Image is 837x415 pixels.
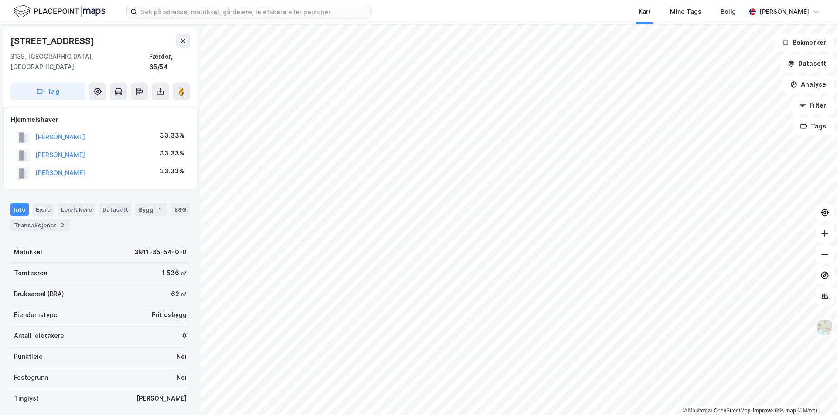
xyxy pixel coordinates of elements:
div: 33.33% [160,148,184,159]
a: Improve this map [753,408,796,414]
div: 3911-65-54-0-0 [134,247,187,257]
div: 3 [58,221,67,229]
div: Punktleie [14,351,43,362]
div: Datasett [99,203,132,216]
a: OpenStreetMap [708,408,751,414]
div: Antall leietakere [14,331,64,341]
img: Z [817,319,833,336]
div: [PERSON_NAME] [759,7,809,17]
div: Hjemmelshaver [11,115,190,125]
div: Bruksareal (BRA) [14,289,64,299]
button: Analyse [783,76,834,93]
button: Tag [10,83,85,100]
div: Eiendomstype [14,310,58,320]
div: Matrikkel [14,247,42,257]
div: Tomteareal [14,268,49,278]
div: 3135, [GEOGRAPHIC_DATA], [GEOGRAPHIC_DATA] [10,51,149,72]
div: 0 [182,331,187,341]
div: Nei [177,351,187,362]
div: Bygg [135,203,167,216]
button: Bokmerker [775,34,834,51]
div: [STREET_ADDRESS] [10,34,96,48]
div: ESG [171,203,190,216]
button: Filter [792,97,834,114]
div: 33.33% [160,130,184,141]
div: 33.33% [160,166,184,176]
div: Bolig [721,7,736,17]
div: 1 536 ㎡ [162,268,187,278]
a: Mapbox [683,408,707,414]
div: Nei [177,372,187,383]
div: Festegrunn [14,372,48,383]
div: Kart [639,7,651,17]
div: 1 [155,205,164,214]
div: Eiere [32,203,54,216]
div: Leietakere [58,203,95,216]
div: Mine Tags [670,7,701,17]
button: Tags [793,118,834,135]
div: Færder, 65/54 [149,51,190,72]
div: [PERSON_NAME] [136,393,187,404]
div: 62 ㎡ [171,289,187,299]
button: Datasett [780,55,834,72]
div: Info [10,203,29,216]
input: Søk på adresse, matrikkel, gårdeiere, leietakere eller personer [137,5,370,18]
iframe: Chat Widget [793,373,837,415]
div: Tinglyst [14,393,39,404]
img: logo.f888ab2527a4732fd821a326f86c7f29.svg [14,4,105,19]
div: Fritidsbygg [152,310,187,320]
div: Transaksjoner [10,219,70,231]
